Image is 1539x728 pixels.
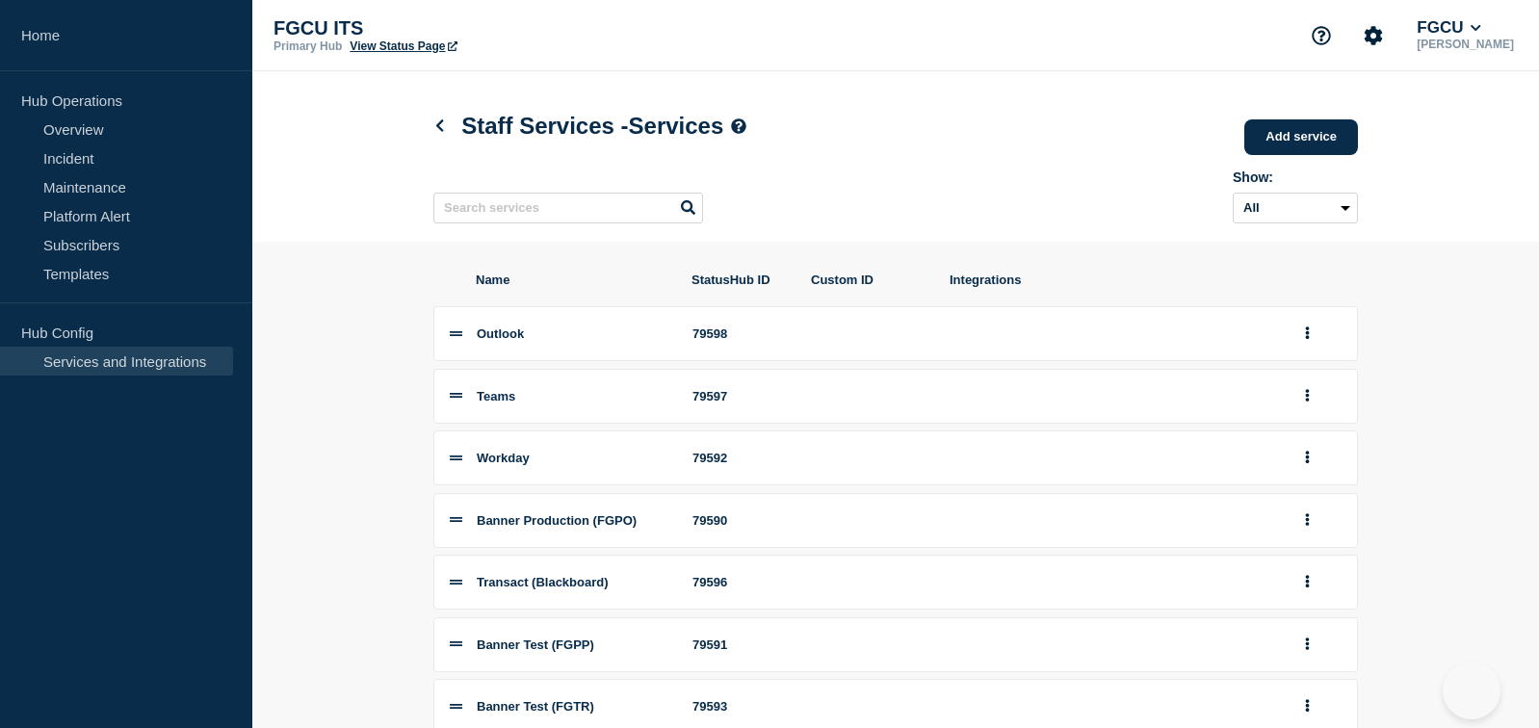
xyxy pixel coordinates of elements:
p: FGCU ITS [274,17,659,39]
iframe: Help Scout Beacon - Open [1443,662,1500,719]
span: Banner Test (FGTR) [477,699,594,714]
div: 79593 [692,699,789,714]
div: 79596 [692,575,789,589]
a: View Status Page [350,39,456,53]
button: group actions [1295,630,1319,660]
div: 79597 [692,389,789,403]
span: Banner Production (FGPO) [477,513,637,528]
button: group actions [1295,691,1319,721]
input: Search services [433,193,703,223]
button: Support [1301,15,1342,56]
div: 79592 [692,451,789,465]
button: FGCU [1413,18,1485,38]
p: [PERSON_NAME] [1413,38,1518,51]
div: 79590 [692,513,789,528]
p: Primary Hub [274,39,342,53]
button: group actions [1295,443,1319,473]
span: Name [476,273,668,287]
div: 79598 [692,326,789,341]
a: Add service [1244,119,1358,155]
div: 79591 [692,637,789,652]
button: group actions [1295,567,1319,597]
button: group actions [1295,381,1319,411]
span: Transact (Blackboard) [477,575,609,589]
div: Show: [1233,169,1358,185]
span: StatusHub ID [691,273,788,287]
button: Account settings [1353,15,1394,56]
span: Integrations [950,273,1273,287]
button: group actions [1295,506,1319,535]
h1: Staff Services - Services [433,113,746,140]
span: Outlook [477,326,524,341]
button: group actions [1295,319,1319,349]
span: Banner Test (FGPP) [477,637,594,652]
select: Archived [1233,193,1358,223]
span: Workday [477,451,530,465]
span: Custom ID [811,273,926,287]
span: Teams [477,389,515,403]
